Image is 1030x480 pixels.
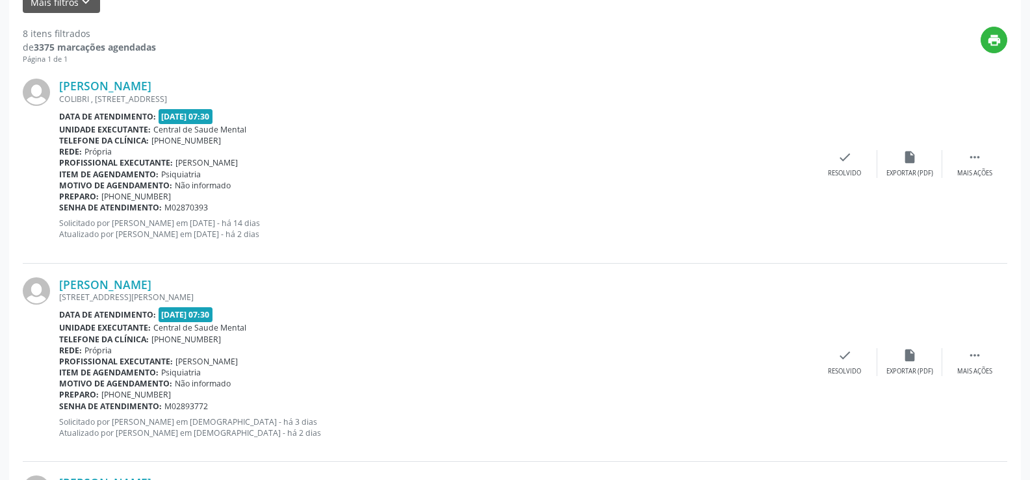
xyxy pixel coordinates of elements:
i: insert_drive_file [903,150,917,164]
b: Motivo de agendamento: [59,378,172,389]
b: Data de atendimento: [59,111,156,122]
b: Preparo: [59,389,99,400]
b: Profissional executante: [59,356,173,367]
div: de [23,40,156,54]
span: M02870393 [164,202,208,213]
a: [PERSON_NAME] [59,277,151,292]
div: Exportar (PDF) [886,169,933,178]
div: [STREET_ADDRESS][PERSON_NAME] [59,292,812,303]
span: Própria [84,345,112,356]
span: Não informado [175,378,231,389]
span: Não informado [175,180,231,191]
div: Resolvido [828,169,861,178]
b: Rede: [59,146,82,157]
span: [PHONE_NUMBER] [101,191,171,202]
b: Unidade executante: [59,124,151,135]
span: [PERSON_NAME] [175,157,238,168]
i: check [838,348,852,362]
span: Psiquiatria [161,169,201,180]
i:  [968,150,982,164]
b: Preparo: [59,191,99,202]
img: img [23,79,50,106]
span: [DATE] 07:30 [159,307,213,322]
span: [PHONE_NUMBER] [101,389,171,400]
b: Data de atendimento: [59,309,156,320]
a: [PERSON_NAME] [59,79,151,93]
b: Motivo de agendamento: [59,180,172,191]
b: Senha de atendimento: [59,202,162,213]
b: Rede: [59,345,82,356]
b: Profissional executante: [59,157,173,168]
div: 8 itens filtrados [23,27,156,40]
span: Psiquiatria [161,367,201,378]
p: Solicitado por [PERSON_NAME] em [DATE] - há 14 dias Atualizado por [PERSON_NAME] em [DATE] - há 2... [59,218,812,240]
span: Própria [84,146,112,157]
div: Resolvido [828,367,861,376]
i: insert_drive_file [903,348,917,362]
p: Solicitado por [PERSON_NAME] em [DEMOGRAPHIC_DATA] - há 3 dias Atualizado por [PERSON_NAME] em [D... [59,416,812,438]
div: Mais ações [957,367,992,376]
i: check [838,150,852,164]
span: [DATE] 07:30 [159,109,213,124]
span: [PHONE_NUMBER] [151,135,221,146]
span: [PHONE_NUMBER] [151,334,221,345]
i: print [987,33,1001,47]
strong: 3375 marcações agendadas [34,41,156,53]
b: Item de agendamento: [59,367,159,378]
b: Senha de atendimento: [59,401,162,412]
div: Mais ações [957,169,992,178]
span: M02893772 [164,401,208,412]
b: Item de agendamento: [59,169,159,180]
div: Página 1 de 1 [23,54,156,65]
i:  [968,348,982,362]
span: Central de Saude Mental [153,322,246,333]
div: Exportar (PDF) [886,367,933,376]
img: img [23,277,50,305]
button: print [981,27,1007,53]
b: Telefone da clínica: [59,135,149,146]
span: [PERSON_NAME] [175,356,238,367]
b: Telefone da clínica: [59,334,149,345]
div: COLIBRI , [STREET_ADDRESS] [59,94,812,105]
span: Central de Saude Mental [153,124,246,135]
b: Unidade executante: [59,322,151,333]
